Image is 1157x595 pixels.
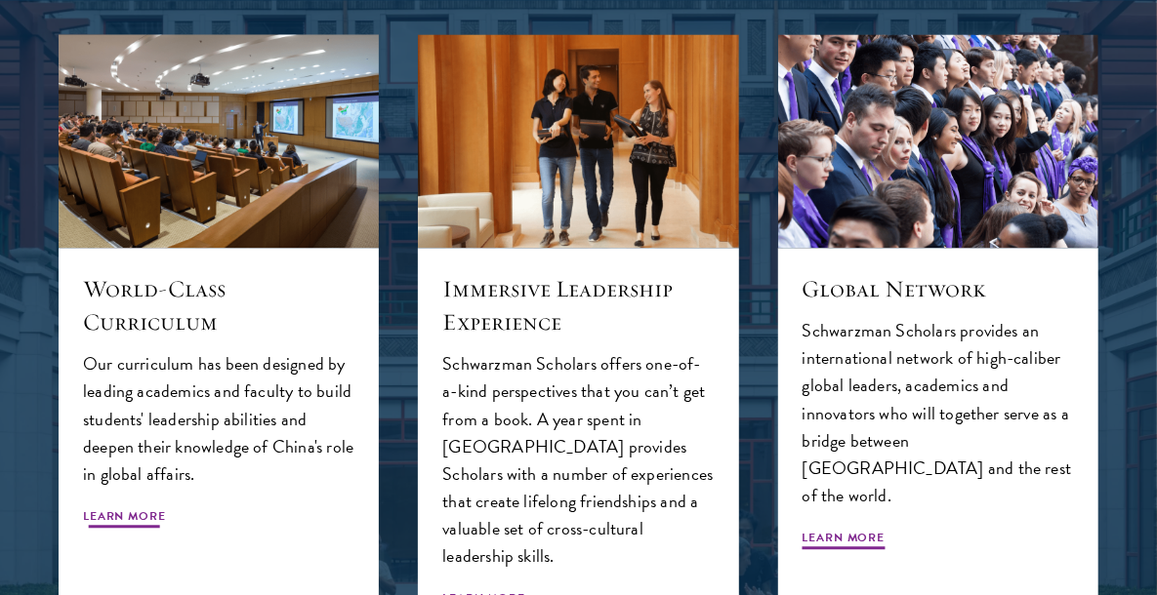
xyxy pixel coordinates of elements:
p: Our curriculum has been designed by leading academics and faculty to build students' leadership a... [83,350,354,487]
span: Learn More [83,507,166,531]
h5: Immersive Leadership Experience [442,272,714,338]
p: Schwarzman Scholars offers one-of-a-kind perspectives that you can’t get from a book. A year spen... [442,350,714,570]
p: Schwarzman Scholars provides an international network of high-caliber global leaders, academics a... [803,317,1074,509]
h5: Global Network [803,272,1074,305]
h5: World-Class Curriculum [83,272,354,338]
span: Learn More [803,529,886,552]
